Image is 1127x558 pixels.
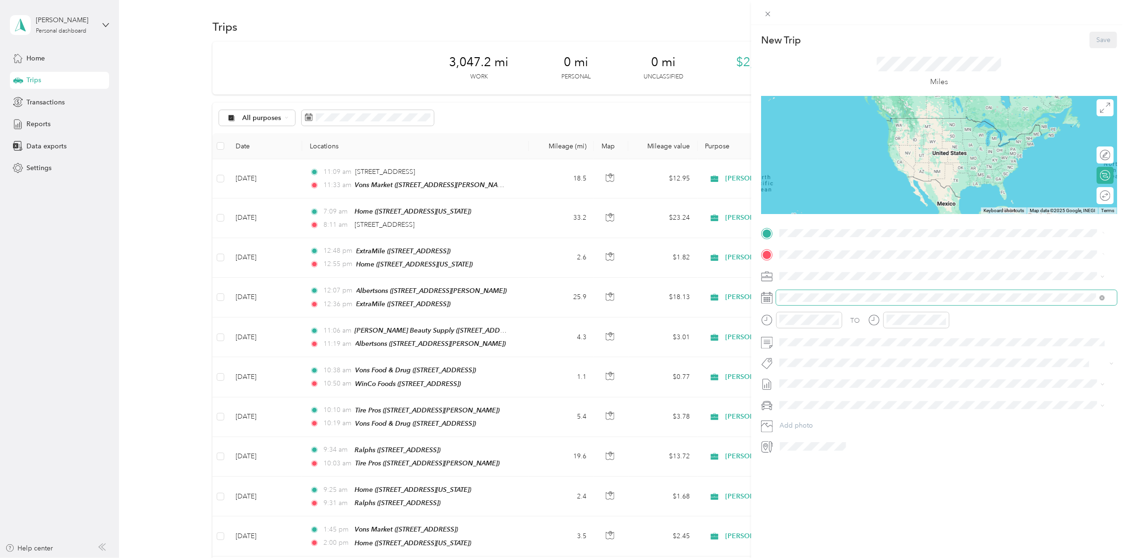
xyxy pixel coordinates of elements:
iframe: Everlance-gr Chat Button Frame [1074,505,1127,558]
p: New Trip [761,34,801,47]
p: Miles [930,76,948,88]
span: Map data ©2025 Google, INEGI [1030,208,1095,213]
div: TO [851,316,860,326]
button: Add photo [776,419,1117,432]
img: Google [763,202,795,214]
button: Keyboard shortcuts [983,207,1024,214]
a: Open this area in Google Maps (opens a new window) [763,202,795,214]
